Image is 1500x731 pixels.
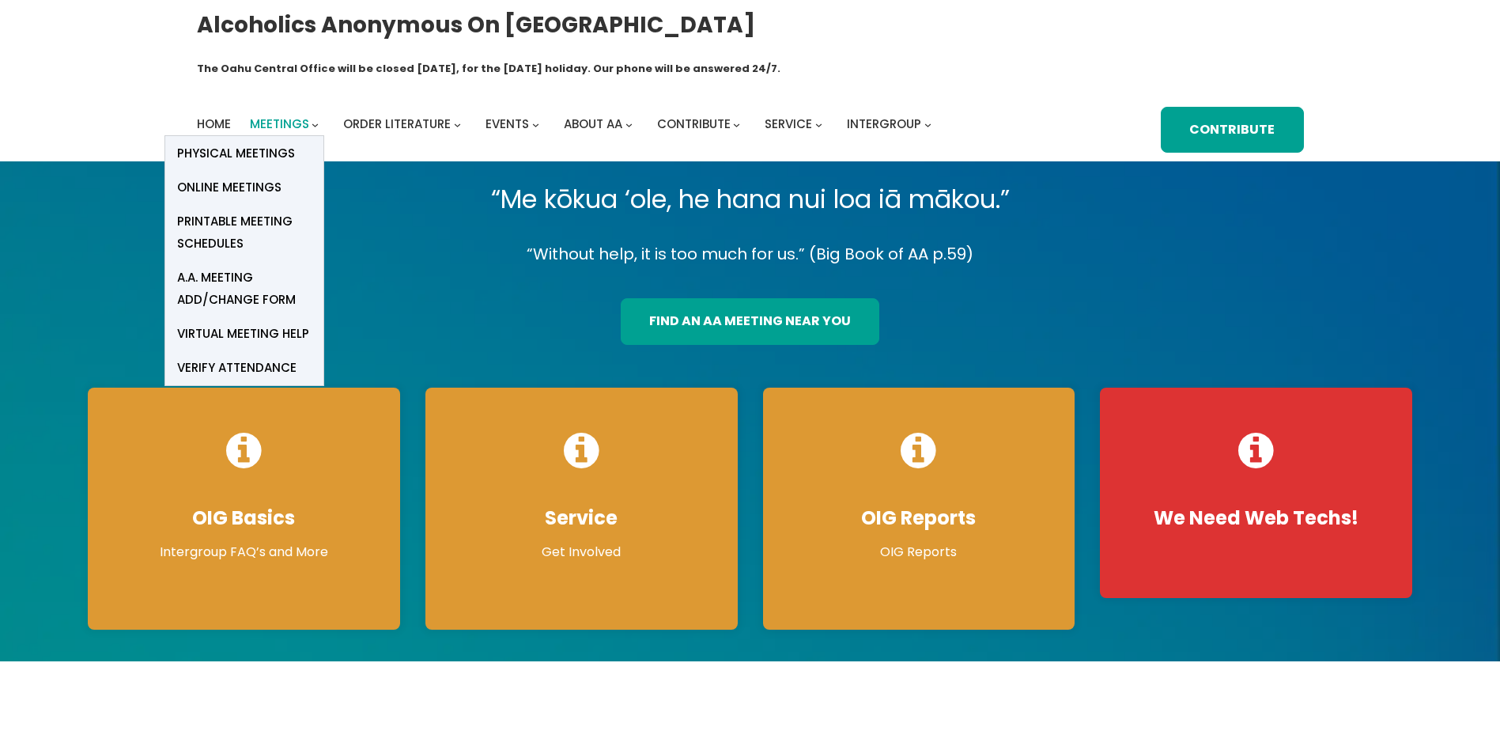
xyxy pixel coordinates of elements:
[250,116,309,132] span: Meetings
[454,121,461,128] button: Order Literature submenu
[779,543,1060,562] p: OIG Reports
[177,267,312,311] span: A.A. Meeting Add/Change Form
[165,260,323,316] a: A.A. Meeting Add/Change Form
[312,121,319,128] button: Meetings submenu
[765,116,812,132] span: Service
[765,113,812,135] a: Service
[621,298,879,344] a: find an aa meeting near you
[197,61,780,77] h1: The Oahu Central Office will be closed [DATE], for the [DATE] holiday. Our phone will be answered...
[177,357,297,379] span: verify attendance
[486,116,529,132] span: Events
[924,121,931,128] button: Intergroup submenu
[75,241,1425,268] p: “Without help, it is too much for us.” (Big Book of AA p.59)
[847,116,921,132] span: Intergroup
[177,210,312,255] span: Printable Meeting Schedules
[564,116,622,132] span: About AA
[250,113,309,135] a: Meetings
[165,204,323,260] a: Printable Meeting Schedules
[197,6,755,44] a: Alcoholics Anonymous on [GEOGRAPHIC_DATA]
[486,113,529,135] a: Events
[343,116,451,132] span: Order Literature
[1116,506,1396,530] h4: We Need Web Techs!
[657,116,731,132] span: Contribute
[779,506,1060,530] h4: OIG Reports
[177,176,281,199] span: Online Meetings
[532,121,539,128] button: Events submenu
[847,113,921,135] a: Intergroup
[564,113,622,135] a: About AA
[197,113,937,135] nav: Intergroup
[104,543,384,562] p: Intergroup FAQ’s and More
[733,121,740,128] button: Contribute submenu
[625,121,633,128] button: About AA submenu
[1161,107,1303,153] a: Contribute
[815,121,822,128] button: Service submenu
[177,323,309,345] span: Virtual Meeting Help
[75,177,1425,222] p: “Me kōkua ‘ole, he hana nui loa iā mākou.”
[657,113,731,135] a: Contribute
[441,506,722,530] h4: Service
[441,543,722,562] p: Get Involved
[165,351,323,385] a: verify attendance
[165,170,323,204] a: Online Meetings
[177,142,295,165] span: Physical Meetings
[197,113,231,135] a: Home
[165,317,323,351] a: Virtual Meeting Help
[104,506,384,530] h4: OIG Basics
[165,136,323,170] a: Physical Meetings
[197,116,231,132] span: Home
